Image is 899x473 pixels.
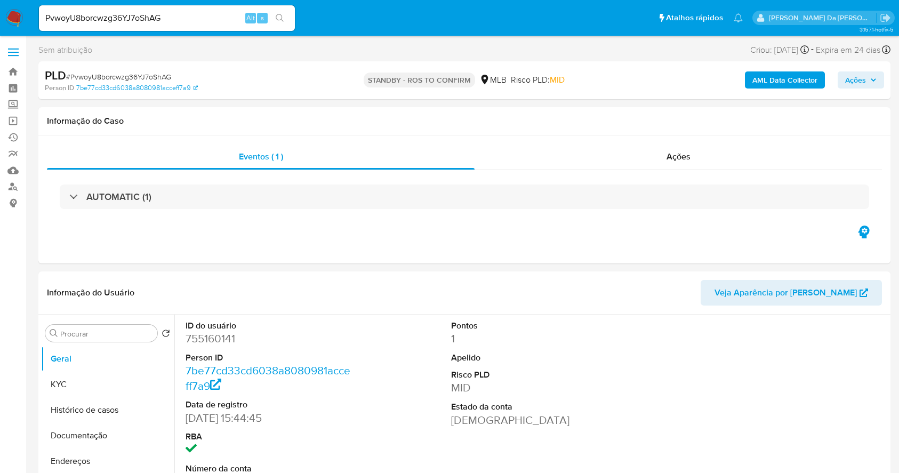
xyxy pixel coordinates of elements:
button: KYC [41,372,174,397]
dt: Apelido [451,352,617,364]
span: - [811,43,814,57]
dd: MID [451,380,617,395]
span: MID [550,74,565,86]
span: Expira em 24 dias [816,44,880,56]
div: MLB [479,74,507,86]
span: Risco PLD: [511,74,565,86]
dt: RBA [186,431,352,443]
h1: Informação do Usuário [47,287,134,298]
span: s [261,13,264,23]
p: STANDBY - ROS TO CONFIRM [364,73,475,87]
span: Sem atribuição [38,44,92,56]
div: Criou: [DATE] [750,43,809,57]
dt: Pontos [451,320,617,332]
b: PLD [45,67,66,84]
a: Notificações [734,13,743,22]
span: Atalhos rápidos [666,12,723,23]
dt: Data de registro [186,399,352,411]
dt: Person ID [186,352,352,364]
dt: Estado da conta [451,401,617,413]
span: Ações [845,71,866,89]
b: AML Data Collector [752,71,817,89]
button: Veja Aparência por [PERSON_NAME] [701,280,882,306]
button: Documentação [41,423,174,448]
dt: Risco PLD [451,369,617,381]
dt: ID do usuário [186,320,352,332]
dd: 1 [451,331,617,346]
dd: [DATE] 15:44:45 [186,411,352,426]
input: Pesquise usuários ou casos... [39,11,295,25]
p: patricia.varelo@mercadopago.com.br [769,13,877,23]
h3: AUTOMATIC (1) [86,191,151,203]
span: Alt [246,13,255,23]
span: Eventos ( 1 ) [239,150,283,163]
span: # PvwoyU8borcwzg36YJ7oShAG [66,71,171,82]
h1: Informação do Caso [47,116,882,126]
div: AUTOMATIC (1) [60,185,869,209]
input: Procurar [60,329,153,339]
button: Ações [838,71,884,89]
button: Procurar [50,329,58,338]
a: 7be77cd33cd6038a8080981acceff7a9 [76,83,198,93]
span: Veja Aparência por [PERSON_NAME] [715,280,857,306]
dd: 755160141 [186,331,352,346]
button: search-icon [269,11,291,26]
a: Sair [880,12,891,23]
a: 7be77cd33cd6038a8080981acceff7a9 [186,363,350,393]
dd: [DEMOGRAPHIC_DATA] [451,413,617,428]
button: Histórico de casos [41,397,174,423]
span: Ações [667,150,691,163]
b: Person ID [45,83,74,93]
button: Geral [41,346,174,372]
button: Retornar ao pedido padrão [162,329,170,341]
button: AML Data Collector [745,71,825,89]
